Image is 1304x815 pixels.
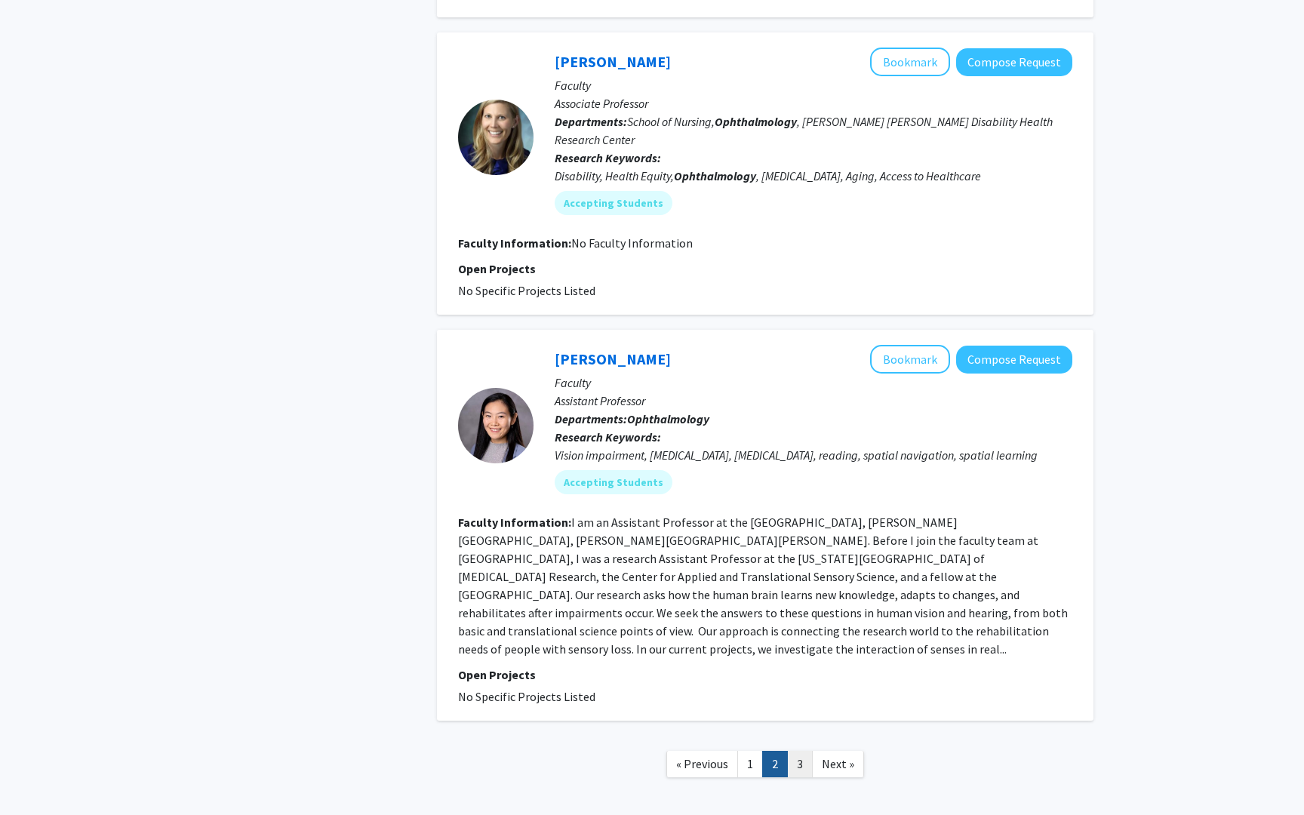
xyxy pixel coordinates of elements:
[555,446,1072,464] div: Vision impairment, [MEDICAL_DATA], [MEDICAL_DATA], reading, spatial navigation, spatial learning
[555,114,1053,147] span: School of Nursing, , [PERSON_NAME] [PERSON_NAME] Disability Health Research Center
[458,235,571,251] b: Faculty Information:
[458,515,571,530] b: Faculty Information:
[555,94,1072,112] p: Associate Professor
[555,374,1072,392] p: Faculty
[555,167,1072,185] div: Disability, Health Equity, , [MEDICAL_DATA], Aging, Access to Healthcare
[555,52,671,71] a: [PERSON_NAME]
[555,392,1072,410] p: Assistant Professor
[674,168,756,183] b: Ophthalmology
[762,751,788,777] a: 2
[555,150,661,165] b: Research Keywords:
[956,346,1072,374] button: Compose Request to Yingzi Xiong
[555,114,627,129] b: Departments:
[956,48,1072,76] button: Compose Request to Bonnielin Swenor
[715,114,797,129] b: Ophthalmology
[458,283,595,298] span: No Specific Projects Listed
[737,751,763,777] a: 1
[555,76,1072,94] p: Faculty
[458,666,1072,684] p: Open Projects
[555,349,671,368] a: [PERSON_NAME]
[627,411,709,426] b: Ophthalmology
[822,756,854,771] span: Next »
[870,48,950,76] button: Add Bonnielin Swenor to Bookmarks
[458,515,1068,657] fg-read-more: I am an Assistant Professor at the [GEOGRAPHIC_DATA], [PERSON_NAME][GEOGRAPHIC_DATA], [PERSON_NAM...
[812,751,864,777] a: Next
[555,411,627,426] b: Departments:
[870,345,950,374] button: Add Yingzi Xiong to Bookmarks
[555,470,672,494] mat-chip: Accepting Students
[676,756,728,771] span: « Previous
[555,429,661,444] b: Research Keywords:
[437,736,1093,797] nav: Page navigation
[666,751,738,777] a: Previous
[787,751,813,777] a: 3
[11,747,64,804] iframe: Chat
[458,689,595,704] span: No Specific Projects Listed
[458,260,1072,278] p: Open Projects
[555,191,672,215] mat-chip: Accepting Students
[571,235,693,251] span: No Faculty Information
